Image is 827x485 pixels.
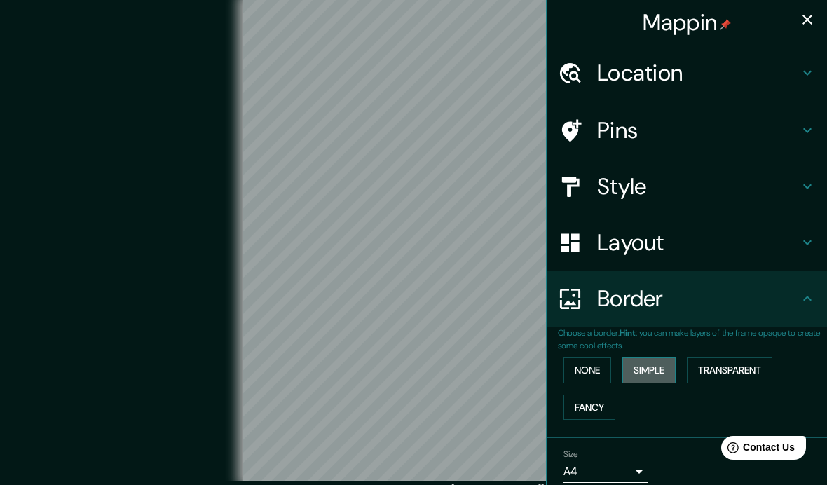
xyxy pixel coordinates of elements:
div: Layout [547,214,827,271]
h4: Location [597,59,799,87]
div: Location [547,45,827,101]
button: Transparent [687,357,772,383]
h4: Pins [597,116,799,144]
div: Border [547,271,827,327]
label: Size [563,449,578,460]
p: Choose a border. : you can make layers of the frame opaque to create some cool effects. [558,327,827,352]
h4: Layout [597,228,799,257]
h4: Border [597,285,799,313]
div: Pins [547,102,827,158]
div: A4 [563,460,648,483]
b: Hint [620,327,636,339]
iframe: Help widget launcher [702,430,812,470]
div: Style [547,158,827,214]
button: Fancy [563,395,615,421]
button: Simple [622,357,676,383]
h4: Style [597,172,799,200]
h4: Mappin [643,8,732,36]
button: None [563,357,611,383]
img: pin-icon.png [720,19,731,30]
